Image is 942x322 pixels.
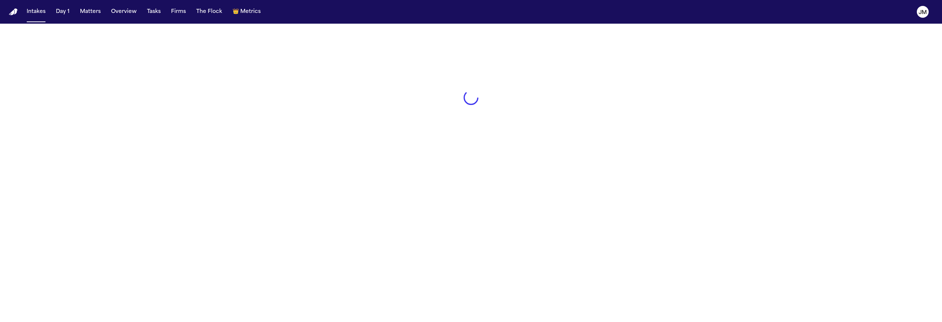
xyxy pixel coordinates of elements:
button: Overview [108,5,140,18]
button: Day 1 [53,5,73,18]
button: Intakes [24,5,49,18]
button: Matters [77,5,104,18]
button: crownMetrics [230,5,264,18]
a: Home [9,9,18,16]
button: The Flock [193,5,225,18]
button: Firms [168,5,189,18]
button: Tasks [144,5,164,18]
img: Finch Logo [9,9,18,16]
